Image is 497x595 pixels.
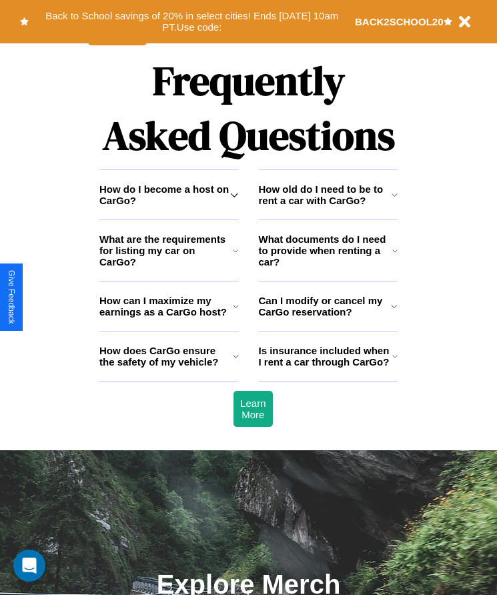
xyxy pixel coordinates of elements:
[259,295,392,318] h3: Can I modify or cancel my CarGo reservation?
[355,16,444,27] b: BACK2SCHOOL20
[99,183,230,206] h3: How do I become a host on CarGo?
[7,270,16,324] div: Give Feedback
[29,7,355,37] button: Back to School savings of 20% in select cities! Ends [DATE] 10am PT.Use code:
[99,47,398,169] h1: Frequently Asked Questions
[233,391,272,427] button: Learn More
[99,233,233,267] h3: What are the requirements for listing my car on CarGo?
[13,550,45,582] div: Open Intercom Messenger
[99,345,233,368] h3: How does CarGo ensure the safety of my vehicle?
[99,295,233,318] h3: How can I maximize my earnings as a CarGo host?
[259,183,392,206] h3: How old do I need to be to rent a car with CarGo?
[259,233,393,267] h3: What documents do I need to provide when renting a car?
[259,345,392,368] h3: Is insurance included when I rent a car through CarGo?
